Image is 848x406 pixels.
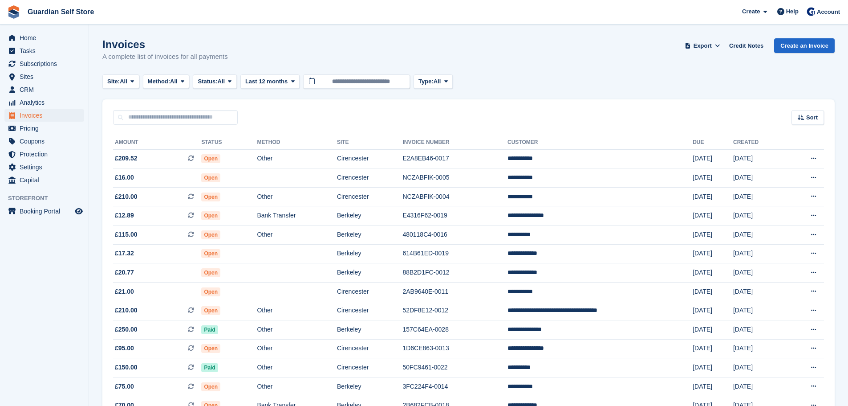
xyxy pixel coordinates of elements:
[733,320,786,340] td: [DATE]
[20,135,73,148] span: Coupons
[337,226,402,245] td: Berkeley
[733,358,786,377] td: [DATE]
[257,339,337,358] td: Other
[337,187,402,206] td: Cirencester
[201,268,220,277] span: Open
[4,122,84,135] a: menu
[115,154,138,163] span: £209.52
[20,174,73,186] span: Capital
[726,38,767,53] a: Credit Notes
[4,57,84,70] a: menu
[693,263,733,283] td: [DATE]
[402,282,507,301] td: 2AB9640E-0011
[4,148,84,160] a: menu
[337,358,402,377] td: Cirencester
[240,74,300,89] button: Last 12 months
[170,77,178,86] span: All
[201,193,220,201] span: Open
[201,325,218,334] span: Paid
[337,168,402,188] td: Cirencester
[7,5,20,19] img: stora-icon-8386f47178a22dfd0bd8f6a31ec36ba5ce8667c1dd55bd0f319d3a0aa187defe.svg
[148,77,170,86] span: Method:
[402,226,507,245] td: 480118C4-0016
[4,45,84,57] a: menu
[402,320,507,340] td: 157C64EA-0028
[20,32,73,44] span: Home
[402,339,507,358] td: 1D6CE863-0013
[257,301,337,320] td: Other
[402,187,507,206] td: NCZABFIK-0004
[102,52,228,62] p: A complete list of invoices for all payments
[337,377,402,396] td: Berkeley
[257,226,337,245] td: Other
[402,263,507,283] td: 88B2D1FC-0012
[20,148,73,160] span: Protection
[20,161,73,173] span: Settings
[693,226,733,245] td: [DATE]
[337,244,402,263] td: Berkeley
[693,244,733,263] td: [DATE]
[337,320,402,340] td: Berkeley
[201,344,220,353] span: Open
[337,149,402,168] td: Cirencester
[402,206,507,226] td: E4316F62-0019
[201,230,220,239] span: Open
[193,74,236,89] button: Status: All
[733,168,786,188] td: [DATE]
[693,206,733,226] td: [DATE]
[257,135,337,150] th: Method
[693,187,733,206] td: [DATE]
[402,135,507,150] th: Invoice Number
[337,135,402,150] th: Site
[102,74,139,89] button: Site: All
[733,339,786,358] td: [DATE]
[4,135,84,148] a: menu
[693,135,733,150] th: Due
[693,377,733,396] td: [DATE]
[507,135,693,150] th: Customer
[201,306,220,315] span: Open
[693,149,733,168] td: [DATE]
[115,268,134,277] span: £20.77
[115,211,134,220] span: £12.89
[402,244,507,263] td: 614B61ED-0019
[807,7,816,16] img: Tom Scott
[4,174,84,186] a: menu
[402,149,507,168] td: E2A8EB46-0017
[257,149,337,168] td: Other
[337,206,402,226] td: Berkeley
[201,154,220,163] span: Open
[201,287,220,296] span: Open
[4,96,84,109] a: menu
[107,77,120,86] span: Site:
[733,187,786,206] td: [DATE]
[20,109,73,122] span: Invoices
[4,109,84,122] a: menu
[113,135,201,150] th: Amount
[4,70,84,83] a: menu
[733,377,786,396] td: [DATE]
[693,301,733,320] td: [DATE]
[20,122,73,135] span: Pricing
[8,194,89,203] span: Storefront
[218,77,225,86] span: All
[24,4,97,19] a: Guardian Self Store
[693,339,733,358] td: [DATE]
[4,161,84,173] a: menu
[693,168,733,188] td: [DATE]
[4,205,84,217] a: menu
[693,320,733,340] td: [DATE]
[742,7,760,16] span: Create
[733,263,786,283] td: [DATE]
[4,83,84,96] a: menu
[201,382,220,391] span: Open
[201,211,220,220] span: Open
[693,358,733,377] td: [DATE]
[257,377,337,396] td: Other
[733,301,786,320] td: [DATE]
[786,7,799,16] span: Help
[337,339,402,358] td: Cirencester
[402,358,507,377] td: 50FC9461-0022
[143,74,190,89] button: Method: All
[20,45,73,57] span: Tasks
